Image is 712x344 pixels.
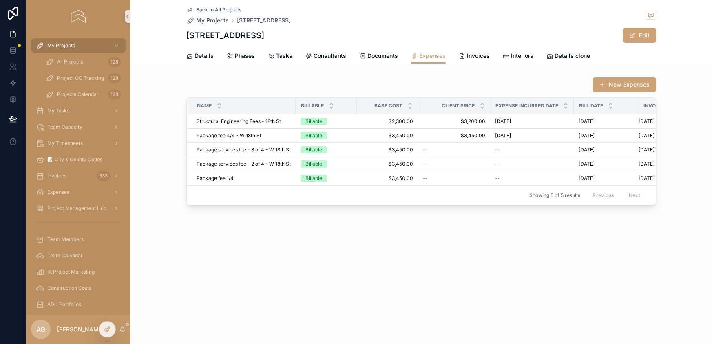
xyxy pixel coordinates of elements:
[495,147,500,153] span: --
[197,147,291,153] span: Package services fee - 3 of 4 - W 18th St
[197,118,291,125] a: Structural Engineering Fees - 18th St
[639,132,655,139] span: [DATE]
[467,52,490,60] span: Invoices
[423,147,428,153] span: --
[31,136,126,151] a: My Timesheets
[31,201,126,216] a: Project Management Hub
[31,297,126,312] a: ADU Portfolios
[374,103,402,109] span: Base Cost
[639,132,690,139] a: [DATE]
[41,55,126,69] a: All Projects128
[423,175,428,182] span: --
[195,52,214,60] span: Details
[423,175,485,182] a: --
[108,73,121,83] div: 128
[314,52,346,60] span: Consultants
[639,175,655,182] span: [DATE]
[301,103,324,109] span: Billable
[268,48,292,65] a: Tasks
[305,132,322,139] div: Billable
[579,161,633,167] a: [DATE]
[579,103,603,109] span: Bill Date
[197,132,291,139] a: Package fee 4/4 - W 18th St
[305,118,322,125] div: Billable
[41,87,126,102] a: Projects Calendar128
[639,118,655,125] span: [DATE]
[579,175,595,182] span: [DATE]
[36,324,45,334] span: AG
[423,118,485,125] a: $3,200.00
[47,156,102,163] span: 📝 City & County Codes
[579,161,595,167] span: [DATE]
[31,281,126,296] a: Construction Costs
[639,147,655,153] span: [DATE]
[31,152,126,167] a: 📝 City & County Codes
[108,57,121,67] div: 128
[459,48,490,65] a: Invoices
[186,30,264,41] h1: [STREET_ADDRESS]
[546,48,590,65] a: Details clone
[495,132,569,139] a: [DATE]
[639,175,690,182] a: [DATE]
[623,28,656,43] button: Edit
[442,103,475,109] span: Client Price
[47,189,69,195] span: Expenses
[47,269,95,275] span: IA Project Marketing
[639,147,690,153] a: [DATE]
[423,147,485,153] a: --
[301,160,352,168] a: Billable
[235,52,255,60] span: Phases
[47,173,66,179] span: Invoices
[276,52,292,60] span: Tasks
[495,103,558,109] span: Expense Incurred Date
[579,175,633,182] a: [DATE]
[197,132,261,139] span: Package fee 4/4 - W 18th St
[47,205,106,212] span: Project Management Hub
[362,118,413,125] a: $2,300.00
[47,236,84,243] span: Team Members
[593,77,656,92] a: New Expenses
[57,75,104,81] span: Project GC Tracking
[495,118,511,125] span: [DATE]
[301,132,352,139] a: Billable
[31,38,126,53] a: My Projects
[423,161,485,167] a: --
[41,71,126,85] a: Project GC Tracking128
[31,185,126,199] a: Expenses
[47,124,82,130] span: Team Capacity
[529,192,580,199] span: Showing 5 of 5 results
[495,132,511,139] span: [DATE]
[237,16,291,24] a: [STREET_ADDRESS]
[579,132,595,139] span: [DATE]
[362,175,413,182] span: $3,450.00
[423,132,485,139] span: $3,450.00
[639,118,690,125] a: [DATE]
[579,118,595,125] span: [DATE]
[503,48,533,65] a: Interiors
[305,146,322,153] div: Billable
[305,48,346,65] a: Consultants
[411,48,446,64] a: Expenses
[495,161,500,167] span: --
[57,59,83,65] span: All Projects
[47,252,83,259] span: Team Calendar
[47,42,75,49] span: My Projects
[31,265,126,279] a: IA Project Marketing
[362,161,413,167] a: $3,450.00
[639,161,690,167] a: [DATE]
[57,91,99,98] span: Projects Calendar
[47,107,69,114] span: My Tasks
[197,103,212,109] span: Name
[305,160,322,168] div: Billable
[186,7,241,13] a: Back to All Projects
[197,175,291,182] a: Package fee 1/4
[495,175,500,182] span: --
[186,16,229,24] a: My Projects
[197,161,291,167] span: Package services fee - 2 of 4 - W 18th St
[47,140,83,147] span: My Timesheets
[362,132,413,139] span: $3,450.00
[362,147,413,153] span: $3,450.00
